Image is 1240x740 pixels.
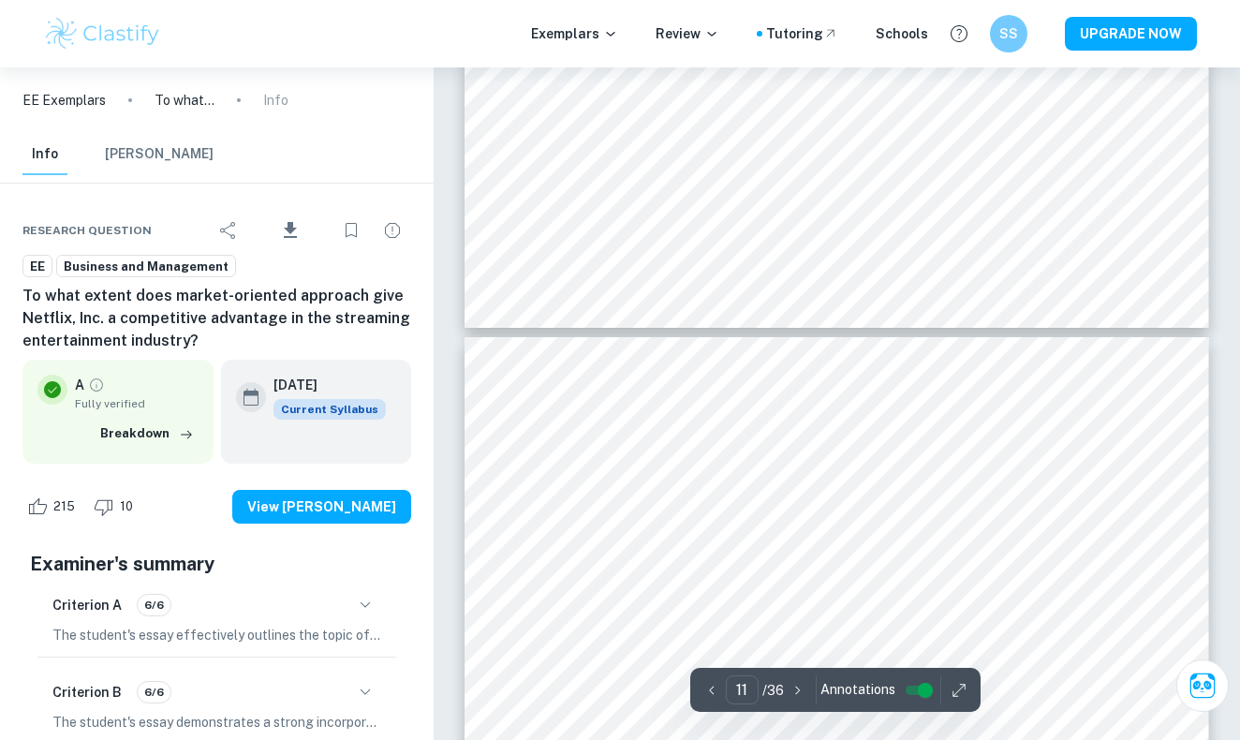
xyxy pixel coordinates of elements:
[88,377,105,393] a: Grade fully verified
[22,492,85,522] div: Like
[998,23,1020,44] h6: SS
[110,497,143,516] span: 10
[22,222,152,239] span: Research question
[374,212,411,249] div: Report issue
[52,625,381,645] p: The student's essay effectively outlines the topic of their study at the beginning, clearly stati...
[273,375,371,395] h6: [DATE]
[75,375,84,395] p: A
[52,712,381,733] p: The student's essay demonstrates a strong incorporation of relevant and appropriate source materi...
[43,15,162,52] img: Clastify logo
[57,258,235,276] span: Business and Management
[531,23,618,44] p: Exemplars
[656,23,719,44] p: Review
[1065,17,1197,51] button: UPGRADE NOW
[232,490,411,524] button: View [PERSON_NAME]
[943,18,975,50] button: Help and Feedback
[22,90,106,111] a: EE Exemplars
[22,134,67,175] button: Info
[263,90,288,111] p: Info
[138,597,170,614] span: 6/6
[1176,659,1229,712] button: Ask Clai
[96,420,199,448] button: Breakdown
[22,255,52,278] a: EE
[273,399,386,420] span: Current Syllabus
[22,285,411,352] h6: To what extent does market-oriented approach give Netflix, Inc. a competitive advantage in the st...
[876,23,928,44] a: Schools
[23,258,52,276] span: EE
[75,395,199,412] span: Fully verified
[105,134,214,175] button: [PERSON_NAME]
[273,399,386,420] div: This exemplar is based on the current syllabus. Feel free to refer to it for inspiration/ideas wh...
[762,680,784,701] p: / 36
[56,255,236,278] a: Business and Management
[820,680,895,700] span: Annotations
[52,682,122,703] h6: Criterion B
[30,550,404,578] h5: Examiner's summary
[990,15,1027,52] button: SS
[251,206,329,255] div: Download
[43,497,85,516] span: 215
[89,492,143,522] div: Dislike
[155,90,214,111] p: To what extent does market-oriented approach give Netflix, Inc. a competitive advantage in the st...
[52,595,122,615] h6: Criterion A
[210,212,247,249] div: Share
[138,684,170,701] span: 6/6
[332,212,370,249] div: Bookmark
[766,23,838,44] a: Tutoring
